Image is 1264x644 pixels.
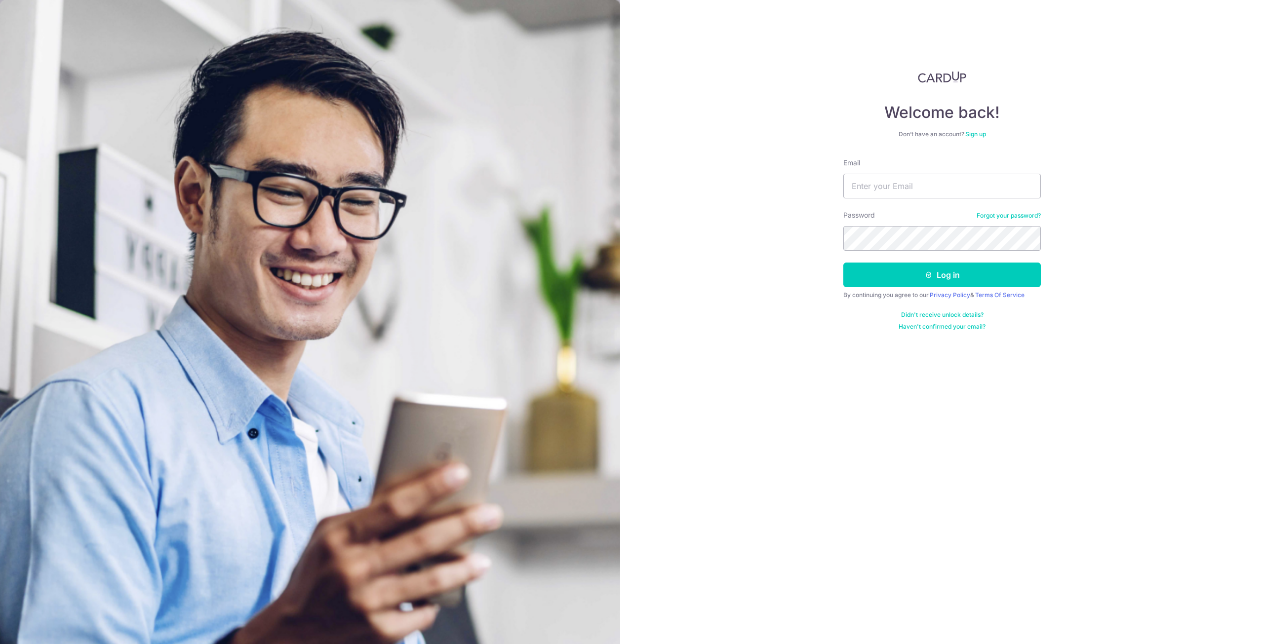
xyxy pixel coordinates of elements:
[965,130,986,138] a: Sign up
[843,291,1041,299] div: By continuing you agree to our &
[899,323,986,331] a: Haven't confirmed your email?
[930,291,970,299] a: Privacy Policy
[843,130,1041,138] div: Don’t have an account?
[918,71,966,83] img: CardUp Logo
[843,174,1041,198] input: Enter your Email
[843,158,860,168] label: Email
[975,291,1025,299] a: Terms Of Service
[843,263,1041,287] button: Log in
[843,210,875,220] label: Password
[901,311,984,319] a: Didn't receive unlock details?
[977,212,1041,220] a: Forgot your password?
[843,103,1041,122] h4: Welcome back!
